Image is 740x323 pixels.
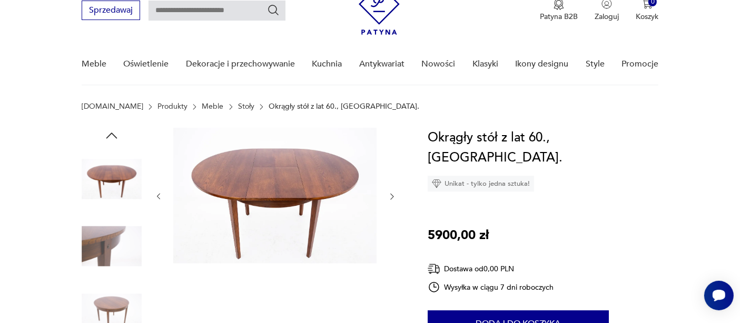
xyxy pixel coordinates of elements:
[312,44,342,84] a: Kuchnia
[421,44,455,84] a: Nowości
[269,102,420,111] p: Okrągły stół z lat 60., [GEOGRAPHIC_DATA].
[82,7,140,15] a: Sprzedawaj
[540,12,578,22] p: Patyna B2B
[515,44,568,84] a: Ikony designu
[238,102,254,111] a: Stoły
[123,44,169,84] a: Oświetlenie
[267,4,280,16] button: Szukaj
[432,179,441,188] img: Ikona diamentu
[428,225,489,245] p: 5900,00 zł
[428,281,554,293] div: Wysyłka w ciągu 7 dni roboczych
[359,44,404,84] a: Antykwariat
[157,102,188,111] a: Produkty
[636,12,658,22] p: Koszyk
[82,44,106,84] a: Meble
[586,44,605,84] a: Style
[82,1,140,20] button: Sprzedawaj
[428,128,658,168] h1: Okrągły stół z lat 60., [GEOGRAPHIC_DATA].
[428,176,534,192] div: Unikat - tylko jedna sztuka!
[173,128,377,263] img: Zdjęcie produktu Okrągły stół z lat 60., Polska.
[82,216,142,277] img: Zdjęcie produktu Okrągły stół z lat 60., Polska.
[82,149,142,209] img: Zdjęcie produktu Okrągły stół z lat 60., Polska.
[202,102,224,111] a: Meble
[621,44,658,84] a: Promocje
[428,262,440,275] img: Ikona dostawy
[472,44,498,84] a: Klasyki
[428,262,554,275] div: Dostawa od 0,00 PLN
[704,281,734,310] iframe: Smartsupp widget button
[186,44,295,84] a: Dekoracje i przechowywanie
[82,102,143,111] a: [DOMAIN_NAME]
[595,12,619,22] p: Zaloguj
